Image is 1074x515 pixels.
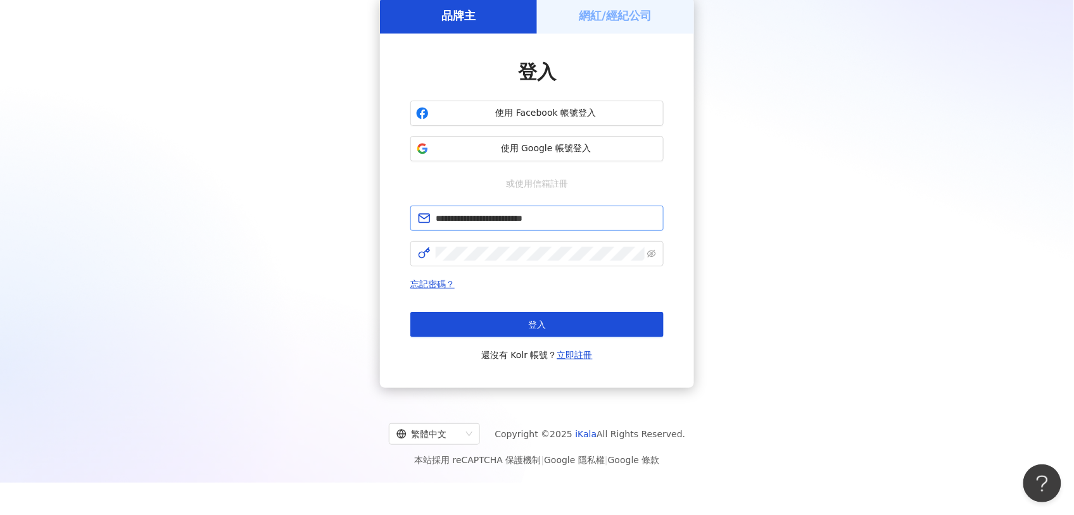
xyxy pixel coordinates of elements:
[518,61,556,83] span: 登入
[605,455,608,465] span: |
[557,350,593,360] a: 立即註冊
[396,424,461,444] div: 繁體中文
[579,8,652,23] h5: 網紅/經紀公司
[434,142,658,155] span: 使用 Google 帳號登入
[576,429,597,439] a: iKala
[608,455,660,465] a: Google 條款
[410,279,455,289] a: 忘記密碼？
[441,8,476,23] h5: 品牌主
[647,249,656,258] span: eye-invisible
[1023,464,1061,502] iframe: Help Scout Beacon - Open
[410,136,664,161] button: 使用 Google 帳號登入
[497,177,577,190] span: 或使用信箱註冊
[414,452,659,468] span: 本站採用 reCAPTCHA 保護機制
[481,347,593,363] span: 還沒有 Kolr 帳號？
[544,455,605,465] a: Google 隱私權
[495,426,686,442] span: Copyright © 2025 All Rights Reserved.
[528,320,546,330] span: 登入
[410,312,664,337] button: 登入
[410,101,664,126] button: 使用 Facebook 帳號登入
[541,455,545,465] span: |
[434,107,658,120] span: 使用 Facebook 帳號登入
